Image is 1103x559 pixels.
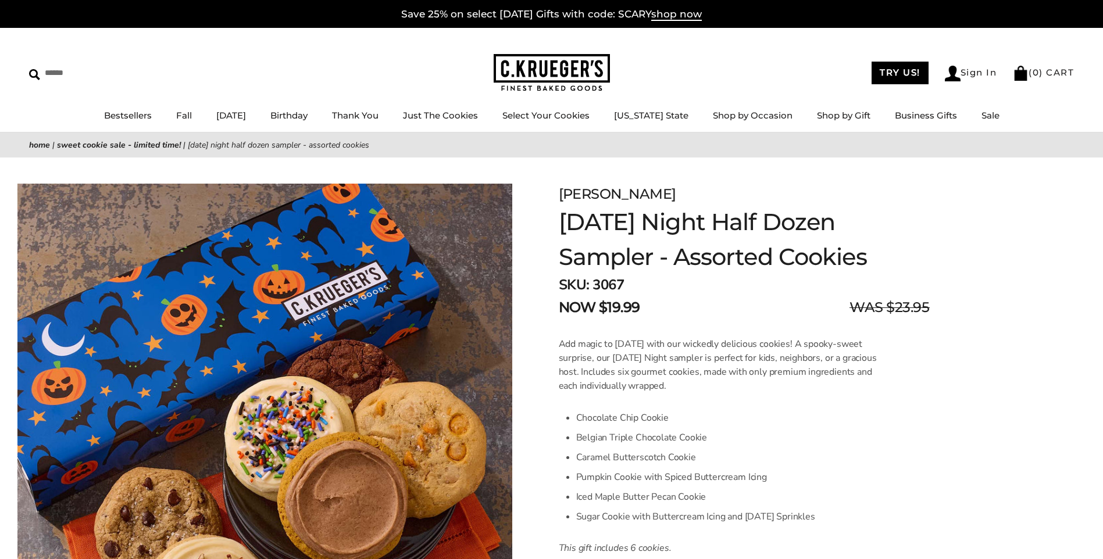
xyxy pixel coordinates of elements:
[592,275,624,294] span: 3067
[1033,67,1040,78] span: 0
[1013,66,1029,81] img: Bag
[1013,67,1074,78] a: (0) CART
[559,542,672,554] em: This gift includes 6 cookies.
[104,110,152,121] a: Bestsellers
[176,110,192,121] a: Fall
[183,139,185,150] span: |
[29,64,167,82] input: Search
[849,297,929,318] span: WAS $23.95
[52,139,55,150] span: |
[576,507,877,526] li: Sugar Cookie with Buttercream Icing and [DATE] Sprinkles
[576,428,877,447] li: Belgian Triple Chocolate Cookie
[895,110,957,121] a: Business Gifts
[559,297,640,318] span: NOW $19.99
[502,110,590,121] a: Select Your Cookies
[817,110,870,121] a: Shop by Gift
[29,138,1074,152] nav: breadcrumbs
[401,8,702,21] a: Save 25% on select [DATE] Gifts with code: SCARYshop now
[651,8,702,21] span: shop now
[713,110,793,121] a: Shop by Occasion
[559,184,930,205] div: [PERSON_NAME]
[57,139,181,150] a: Sweet Cookie Sale - Limited Time!
[494,54,610,92] img: C.KRUEGER'S
[945,66,961,81] img: Account
[981,110,1000,121] a: Sale
[559,205,930,274] h1: [DATE] Night Half Dozen Sampler - Assorted Cookies
[29,69,40,80] img: Search
[29,139,50,150] a: Home
[559,337,877,393] p: Add magic to [DATE] with our wickedly delicious cookies! A spooky-sweet surprise, our [DATE] Nigh...
[576,447,877,467] li: Caramel Butterscotch Cookie
[188,139,369,150] span: [DATE] Night Half Dozen Sampler - Assorted Cookies
[332,110,379,121] a: Thank You
[945,66,997,81] a: Sign In
[872,62,929,84] a: TRY US!
[576,467,877,487] li: Pumpkin Cookie with Spiced Buttercream Icing
[216,110,246,121] a: [DATE]
[270,110,308,121] a: Birthday
[614,110,688,121] a: [US_STATE] State
[559,275,590,294] strong: SKU:
[576,487,877,507] li: Iced Maple Butter Pecan Cookie
[576,408,877,428] li: Chocolate Chip Cookie
[403,110,478,121] a: Just The Cookies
